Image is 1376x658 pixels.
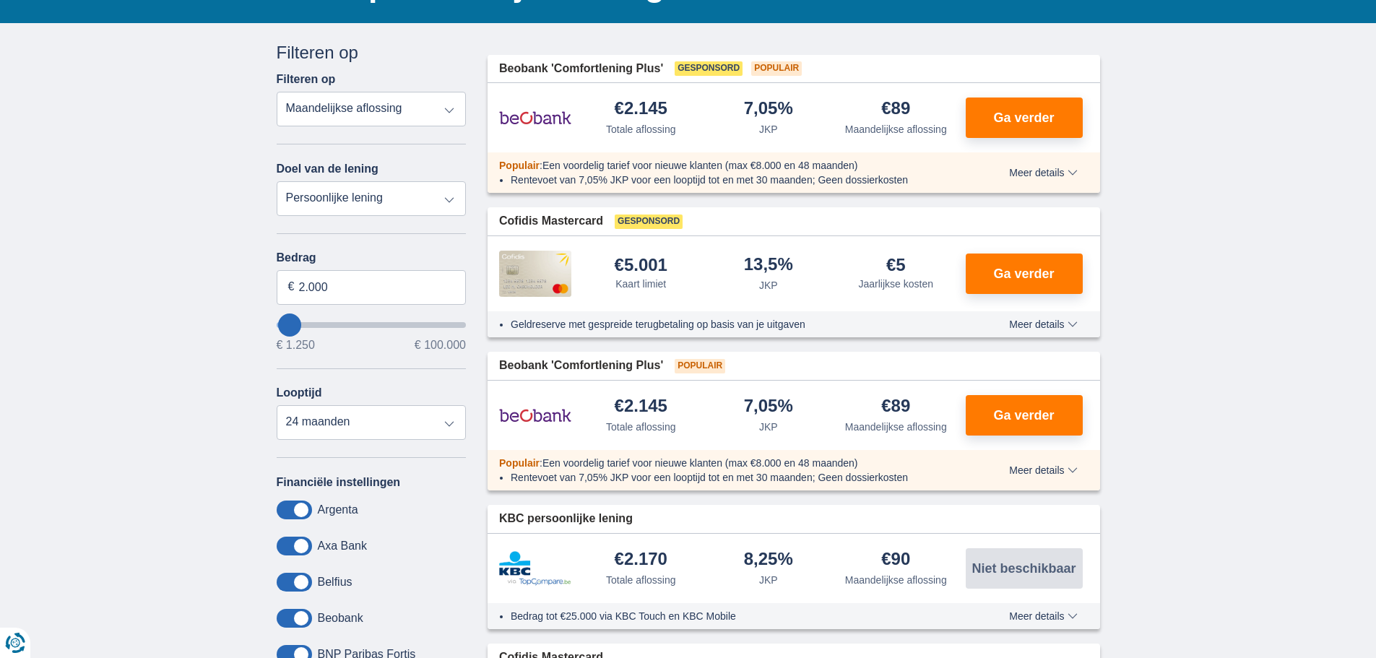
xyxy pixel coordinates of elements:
[615,215,683,229] span: Gesponsord
[744,550,793,570] div: 8,25%
[277,386,322,399] label: Looptijd
[615,100,667,119] div: €2.145
[499,551,571,586] img: product.pl.alt KBC
[998,464,1088,476] button: Meer details
[993,111,1054,124] span: Ga verder
[318,576,352,589] label: Belfius
[675,61,743,76] span: Gesponsord
[1009,168,1077,178] span: Meer details
[615,397,667,417] div: €2.145
[881,100,910,119] div: €89
[744,397,793,417] div: 7,05%
[277,251,467,264] label: Bedrag
[966,98,1083,138] button: Ga verder
[318,612,363,625] label: Beobank
[511,317,956,332] li: Geldreserve met gespreide terugbetaling op basis van je uitgaven
[744,100,793,119] div: 7,05%
[606,122,676,137] div: Totale aflossing
[966,548,1083,589] button: Niet beschikbaar
[615,550,667,570] div: €2.170
[881,550,910,570] div: €90
[993,267,1054,280] span: Ga verder
[998,167,1088,178] button: Meer details
[318,503,358,516] label: Argenta
[759,278,778,293] div: JKP
[277,339,315,351] span: € 1.250
[499,511,633,527] span: KBC persoonlijke lening
[759,420,778,434] div: JKP
[415,339,466,351] span: € 100.000
[972,562,1076,575] span: Niet beschikbaar
[277,40,467,65] div: Filteren op
[542,160,858,171] span: Een voordelig tarief voor nieuwe klanten (max €8.000 en 48 maanden)
[606,573,676,587] div: Totale aflossing
[277,476,401,489] label: Financiële instellingen
[675,359,725,373] span: Populair
[751,61,802,76] span: Populair
[277,73,336,86] label: Filteren op
[606,420,676,434] div: Totale aflossing
[1009,465,1077,475] span: Meer details
[998,610,1088,622] button: Meer details
[1009,611,1077,621] span: Meer details
[499,251,571,297] img: product.pl.alt Cofidis CC
[744,256,793,275] div: 13,5%
[277,163,378,176] label: Doel van de lening
[511,173,956,187] li: Rentevoet van 7,05% JKP voor een looptijd tot en met 30 maanden; Geen dossierkosten
[886,256,906,274] div: €5
[845,122,947,137] div: Maandelijkse aflossing
[499,100,571,136] img: product.pl.alt Beobank
[845,420,947,434] div: Maandelijkse aflossing
[511,470,956,485] li: Rentevoet van 7,05% JKP voor een looptijd tot en met 30 maanden; Geen dossierkosten
[759,122,778,137] div: JKP
[499,457,540,469] span: Populair
[499,160,540,171] span: Populair
[488,456,968,470] div: :
[499,213,603,230] span: Cofidis Mastercard
[511,609,956,623] li: Bedrag tot €25.000 via KBC Touch en KBC Mobile
[277,322,467,328] input: wantToBorrow
[966,254,1083,294] button: Ga verder
[542,457,858,469] span: Een voordelig tarief voor nieuwe klanten (max €8.000 en 48 maanden)
[966,395,1083,436] button: Ga verder
[845,573,947,587] div: Maandelijkse aflossing
[318,540,367,553] label: Axa Bank
[499,397,571,433] img: product.pl.alt Beobank
[993,409,1054,422] span: Ga verder
[615,256,667,274] div: €5.001
[1009,319,1077,329] span: Meer details
[859,277,934,291] div: Jaarlijkse kosten
[488,158,968,173] div: :
[615,277,666,291] div: Kaart limiet
[881,397,910,417] div: €89
[759,573,778,587] div: JKP
[499,358,663,374] span: Beobank 'Comfortlening Plus'
[499,61,663,77] span: Beobank 'Comfortlening Plus'
[998,319,1088,330] button: Meer details
[288,279,295,295] span: €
